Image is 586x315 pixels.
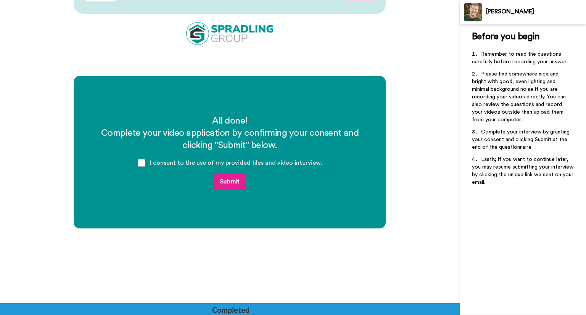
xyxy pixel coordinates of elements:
span: I consent to the use of my provided files and video interview. [150,160,322,166]
div: [PERSON_NAME] [486,8,586,15]
span: Complete your interview by granting your consent and clicking Submit at the end of the questionna... [472,129,571,150]
span: Lastly, if you want to continue later, you may resume submitting your interview by clicking the u... [472,157,575,185]
button: Submit [214,174,246,190]
span: Before you begin [472,32,539,41]
img: Profile Image [464,3,482,21]
span: Remember to read the questions carefully before recording your answer. [472,51,567,64]
span: All done! [212,116,248,125]
div: Completed [212,304,249,315]
span: Complete your video application by confirming your consent and clicking "Submit" below. [101,129,361,150]
span: Please find somewhere nice and bright with good, even lighting and minimal background noise if yo... [472,71,567,122]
